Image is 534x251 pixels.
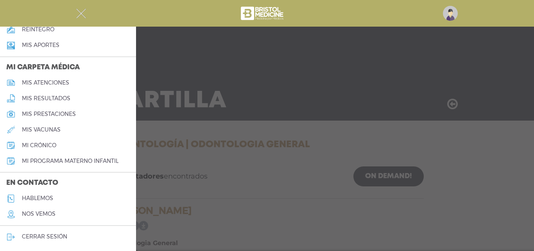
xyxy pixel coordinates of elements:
h5: mis prestaciones [22,111,76,117]
h5: cerrar sesión [22,233,67,240]
img: profile-placeholder.svg [443,6,458,21]
h5: mis resultados [22,95,70,102]
h5: nos vemos [22,211,56,217]
h5: mi programa materno infantil [22,158,118,164]
img: bristol-medicine-blanco.png [240,4,286,23]
h5: hablemos [22,195,53,202]
h5: reintegro [22,26,54,33]
h5: mis atenciones [22,79,69,86]
h5: mi crónico [22,142,56,149]
h5: mis vacunas [22,126,61,133]
img: Cober_menu-close-white.svg [76,9,86,18]
h5: Mis aportes [22,42,59,49]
